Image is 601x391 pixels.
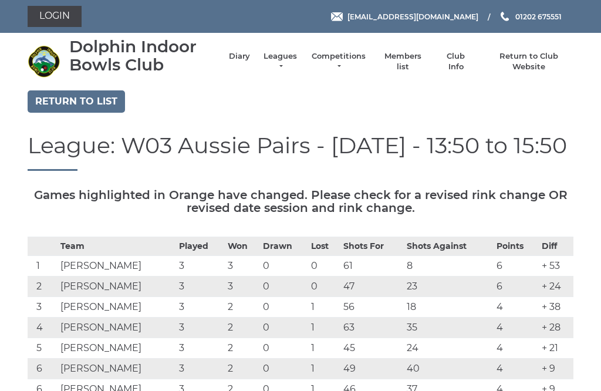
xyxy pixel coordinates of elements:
td: 4 [494,297,539,318]
th: Shots Against [404,237,494,256]
td: 1 [308,338,340,359]
th: Played [176,237,224,256]
td: 0 [260,359,308,379]
td: 8 [404,256,494,277]
td: [PERSON_NAME] [58,277,177,297]
td: 3 [176,318,224,338]
img: Phone us [501,12,509,21]
td: 1 [308,297,340,318]
th: Won [225,237,260,256]
td: 4 [494,359,539,379]
td: 0 [308,277,340,297]
span: [EMAIL_ADDRESS][DOMAIN_NAME] [347,12,478,21]
td: 6 [494,256,539,277]
td: 0 [260,338,308,359]
a: Diary [229,51,250,62]
a: Leagues [262,51,299,72]
td: 45 [340,338,404,359]
th: Team [58,237,177,256]
h5: Games highlighted in Orange have changed. Please check for a revised rink change OR revised date ... [28,188,573,214]
td: 4 [494,318,539,338]
td: [PERSON_NAME] [58,256,177,277]
td: 2 [225,338,260,359]
td: 2 [225,359,260,379]
td: + 28 [539,318,573,338]
td: 0 [260,256,308,277]
td: 3 [225,256,260,277]
td: 3 [176,277,224,297]
img: Email [331,12,343,21]
td: 3 [176,256,224,277]
td: 0 [260,297,308,318]
td: 2 [225,318,260,338]
td: 1 [308,359,340,379]
td: 56 [340,297,404,318]
td: 3 [176,338,224,359]
a: Login [28,6,82,27]
td: 3 [225,277,260,297]
td: 0 [260,277,308,297]
td: 23 [404,277,494,297]
span: 01202 675551 [515,12,562,21]
a: Return to list [28,90,125,113]
td: 18 [404,297,494,318]
td: 0 [260,318,308,338]
td: 0 [308,256,340,277]
td: 3 [176,297,224,318]
td: 40 [404,359,494,379]
td: 6 [28,359,58,379]
a: Return to Club Website [485,51,573,72]
th: Lost [308,237,340,256]
td: 35 [404,318,494,338]
td: 1 [308,318,340,338]
td: + 38 [539,297,573,318]
th: Shots For [340,237,404,256]
div: Dolphin Indoor Bowls Club [69,38,217,74]
td: 3 [28,297,58,318]
td: [PERSON_NAME] [58,318,177,338]
h1: League: W03 Aussie Pairs - [DATE] - 13:50 to 15:50 [28,133,573,171]
th: Diff [539,237,573,256]
td: 47 [340,277,404,297]
td: + 24 [539,277,573,297]
td: 61 [340,256,404,277]
td: 24 [404,338,494,359]
td: 6 [494,277,539,297]
a: Competitions [310,51,367,72]
a: Members list [378,51,427,72]
a: Club Info [439,51,473,72]
td: [PERSON_NAME] [58,359,177,379]
th: Points [494,237,539,256]
td: [PERSON_NAME] [58,297,177,318]
td: 49 [340,359,404,379]
td: 2 [28,277,58,297]
th: Drawn [260,237,308,256]
td: 5 [28,338,58,359]
td: 1 [28,256,58,277]
td: 63 [340,318,404,338]
a: Email [EMAIL_ADDRESS][DOMAIN_NAME] [331,11,478,22]
td: + 9 [539,359,573,379]
td: + 53 [539,256,573,277]
img: Dolphin Indoor Bowls Club [28,45,60,77]
a: Phone us 01202 675551 [499,11,562,22]
td: 4 [28,318,58,338]
td: 2 [225,297,260,318]
td: [PERSON_NAME] [58,338,177,359]
td: 4 [494,338,539,359]
td: 3 [176,359,224,379]
td: + 21 [539,338,573,359]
